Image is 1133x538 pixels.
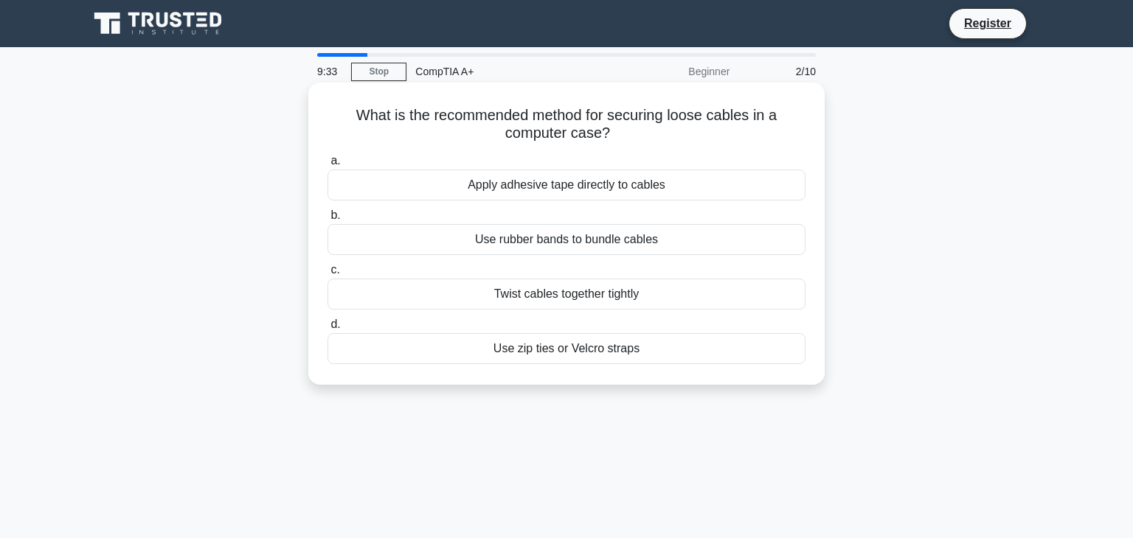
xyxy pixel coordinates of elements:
a: Register [955,14,1020,32]
div: Beginner [609,57,738,86]
div: Twist cables together tightly [328,279,805,310]
a: Stop [351,63,406,81]
div: Apply adhesive tape directly to cables [328,170,805,200]
div: 9:33 [308,57,351,86]
span: a. [330,154,340,167]
span: d. [330,318,340,330]
span: c. [330,263,339,276]
div: 2/10 [738,57,825,86]
h5: What is the recommended method for securing loose cables in a computer case? [326,106,807,143]
span: b. [330,209,340,221]
div: CompTIA A+ [406,57,609,86]
div: Use zip ties or Velcro straps [328,333,805,364]
div: Use rubber bands to bundle cables [328,224,805,255]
